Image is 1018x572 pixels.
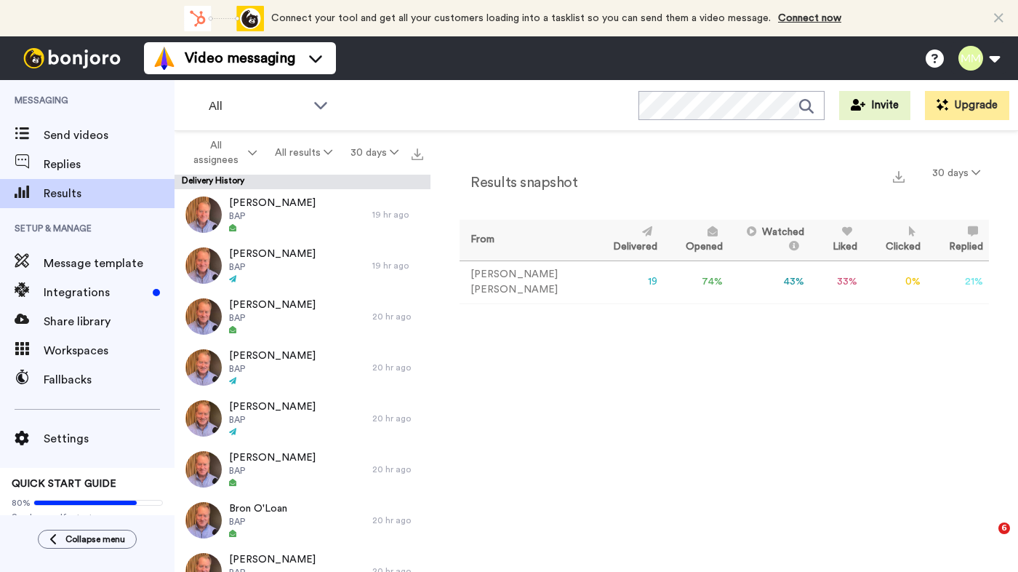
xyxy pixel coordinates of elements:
[175,444,430,495] a: [PERSON_NAME]BAP20 hr ago
[44,313,175,330] span: Share library
[229,450,316,465] span: [PERSON_NAME]
[839,91,910,120] button: Invite
[889,165,909,186] button: Export a summary of each team member’s results that match this filter now.
[407,142,428,164] button: Export all results that match these filters now.
[925,91,1009,120] button: Upgrade
[175,393,430,444] a: [PERSON_NAME]BAP20 hr ago
[65,533,125,545] span: Collapse menu
[229,261,316,273] span: BAP
[229,363,316,375] span: BAP
[229,414,316,426] span: BAP
[185,247,222,284] img: 774417e3-27aa-4421-8160-8d542b8b9639-thumb.jpg
[175,291,430,342] a: [PERSON_NAME]BAP20 hr ago
[12,497,31,509] span: 80%
[266,140,342,166] button: All results
[44,430,175,448] span: Settings
[44,156,175,173] span: Replies
[460,175,577,191] h2: Results snapshot
[44,371,175,389] span: Fallbacks
[460,261,590,303] td: [PERSON_NAME] [PERSON_NAME]
[175,175,430,189] div: Delivery History
[229,501,287,516] span: Bron O'Loan
[271,13,771,23] span: Connect your tool and get all your customers loading into a tasklist so you can send them a video...
[663,261,729,303] td: 74 %
[229,465,316,477] span: BAP
[185,298,222,335] img: bb0f3d4e-8ffa-45df-bc7d-8f04b68115da-thumb.jpg
[229,196,316,210] span: [PERSON_NAME]
[185,349,222,386] img: 436ce7f5-54fd-459a-9809-878da3eca7d8-thumb.jpg
[372,413,423,424] div: 20 hr ago
[229,552,316,567] span: [PERSON_NAME]
[185,502,222,539] img: b41684af-6f49-40c0-b6d4-b1e8887a9712-thumb.jpg
[175,240,430,291] a: [PERSON_NAME]BAP19 hr ago
[926,220,989,261] th: Replied
[229,247,316,261] span: [PERSON_NAME]
[460,220,590,261] th: From
[590,220,663,261] th: Delivered
[372,311,423,322] div: 20 hr ago
[372,209,423,221] div: 19 hr ago
[209,98,306,115] span: All
[184,6,264,31] div: animation
[893,171,905,183] img: export.svg
[372,362,423,373] div: 20 hr ago
[153,47,176,70] img: vm-color.svg
[44,284,147,301] span: Integrations
[12,512,163,523] span: Send yourself a test
[590,261,663,303] td: 19
[372,464,423,475] div: 20 hr ago
[372,515,423,526] div: 20 hr ago
[12,479,116,489] span: QUICK START GUIDE
[810,261,863,303] td: 33 %
[663,220,729,261] th: Opened
[341,140,407,166] button: 30 days
[372,260,423,271] div: 19 hr ago
[229,210,316,222] span: BAP
[17,48,127,68] img: bj-logo-header-white.svg
[38,530,137,549] button: Collapse menu
[44,342,175,360] span: Workspaces
[185,196,222,233] img: 893ae91c-3848-48b6-8279-fd8ea590b3cd-thumb.jpg
[998,523,1010,534] span: 6
[44,127,175,144] span: Send videos
[229,298,316,312] span: [PERSON_NAME]
[810,220,863,261] th: Liked
[969,523,1003,557] iframe: Intercom live chat
[863,261,926,303] td: 0 %
[926,261,989,303] td: 21 %
[185,451,222,488] img: 8d888ec5-1568-4f52-9055-64692100f1a6-thumb.jpg
[177,132,266,173] button: All assignees
[44,185,175,202] span: Results
[729,261,811,303] td: 43 %
[229,400,316,414] span: [PERSON_NAME]
[185,400,222,437] img: 2ac30b1f-5b1b-4065-b1a7-441bf86bb740-thumb.jpg
[175,189,430,240] a: [PERSON_NAME]BAP19 hr ago
[412,148,423,160] img: export.svg
[229,516,287,528] span: BAP
[923,160,989,186] button: 30 days
[229,312,316,324] span: BAP
[44,255,175,272] span: Message template
[185,48,295,68] span: Video messaging
[863,220,926,261] th: Clicked
[175,495,430,546] a: Bron O'LoanBAP20 hr ago
[729,220,811,261] th: Watched
[778,13,841,23] a: Connect now
[229,349,316,363] span: [PERSON_NAME]
[175,342,430,393] a: [PERSON_NAME]BAP20 hr ago
[186,138,245,167] span: All assignees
